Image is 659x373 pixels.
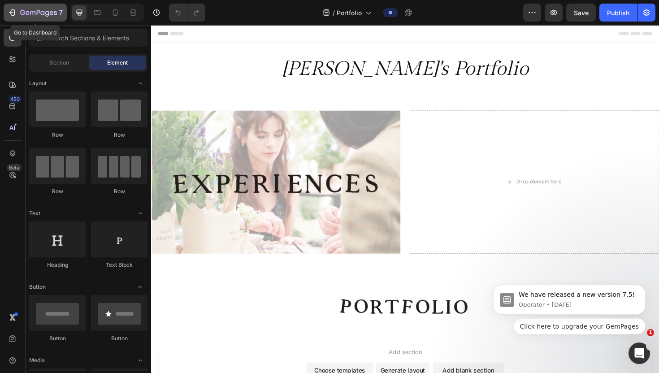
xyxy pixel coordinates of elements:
img: gempages_577555592332182243-6ad223fb-2488-4abd-8f20-8907fed2ad6f.png [191,278,347,325]
span: 1 [647,329,654,336]
div: Row [91,187,147,195]
input: Search Sections & Elements [29,29,147,47]
div: Row [91,131,147,139]
div: Generate layout [243,361,290,370]
button: Publish [599,4,637,22]
iframe: Design area [151,25,659,373]
span: Button [29,283,46,291]
span: Text [29,209,40,217]
div: Text Block [91,261,147,269]
span: Section [50,59,69,67]
div: Undo/Redo [169,4,205,22]
p: 7 [59,7,63,18]
span: Toggle open [133,353,147,368]
iframe: Intercom live chat [629,343,650,364]
div: Beta [7,164,22,171]
span: Element [107,59,128,67]
div: Button [29,334,86,343]
button: Save [566,4,596,22]
div: Row [29,187,86,195]
div: Row [29,131,86,139]
button: 7 [4,4,67,22]
div: Add blank section [308,361,363,370]
div: Choose templates [173,361,227,370]
span: Toggle open [133,280,147,294]
div: 450 [9,95,22,103]
iframe: Intercom notifications message [480,255,659,349]
div: Heading [29,261,86,269]
div: Button [91,334,147,343]
span: Add section [248,341,290,351]
span: / [333,8,335,17]
span: Media [29,356,45,364]
div: Drop element here [387,162,434,169]
span: Toggle open [133,206,147,221]
span: Portfolio [337,8,362,17]
span: Toggle open [133,76,147,91]
span: Layout [29,79,47,87]
span: Save [574,9,589,17]
div: Publish [607,8,629,17]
